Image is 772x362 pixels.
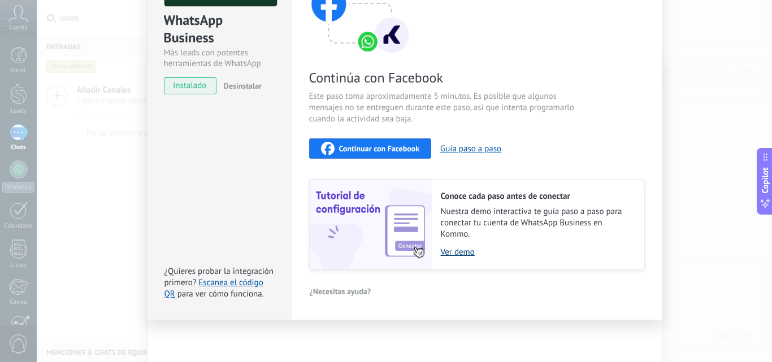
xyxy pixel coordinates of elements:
[310,287,371,295] span: ¿Necesitas ayuda?
[164,277,263,299] a: Escanea el código QR
[441,191,633,202] h2: Conoce cada paso antes de conectar
[309,283,372,300] button: ¿Necesitas ayuda?
[309,91,578,125] span: Este paso toma aproximadamente 5 minutos. Es posible que algunos mensajes no se entreguen durante...
[164,266,274,288] span: ¿Quieres probar la integración primero?
[309,69,578,86] span: Continúa con Facebook
[440,143,501,154] button: Guía paso a paso
[441,247,633,258] a: Ver demo
[309,138,432,159] button: Continuar con Facebook
[219,77,262,94] button: Desinstalar
[339,145,420,152] span: Continuar con Facebook
[224,81,262,91] span: Desinstalar
[164,11,275,47] div: WhatsApp Business
[441,206,633,240] span: Nuestra demo interactiva te guía paso a paso para conectar tu cuenta de WhatsApp Business en Kommo.
[164,47,275,69] div: Más leads con potentes herramientas de WhatsApp
[760,167,771,193] span: Copilot
[164,77,216,94] span: instalado
[177,289,264,299] span: para ver cómo funciona.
